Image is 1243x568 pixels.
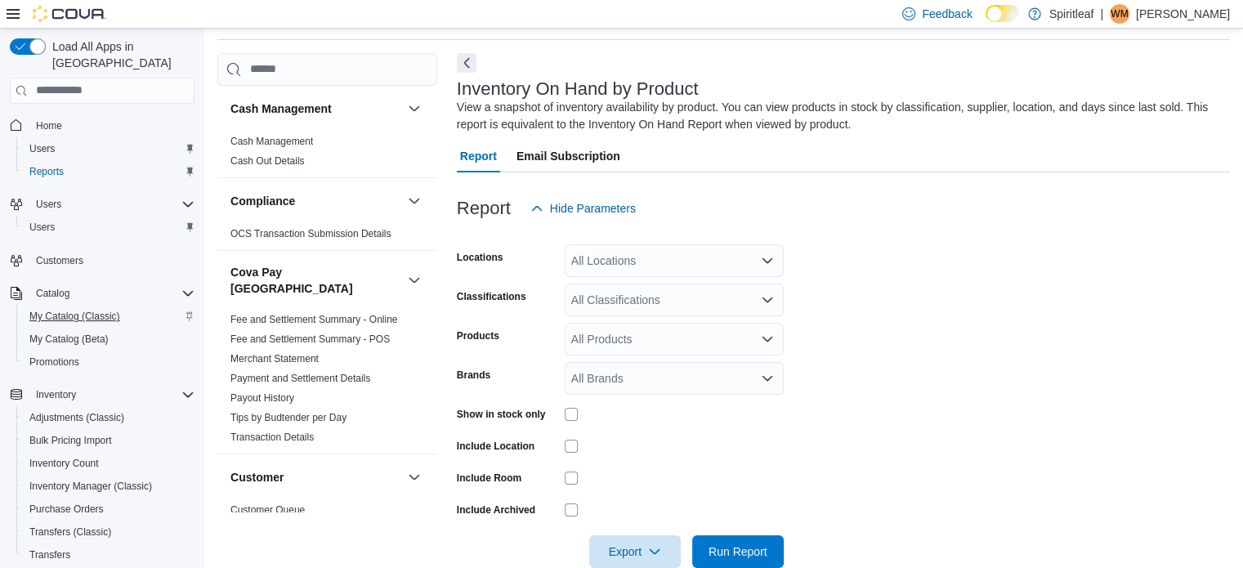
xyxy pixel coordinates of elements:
span: Catalog [29,284,194,303]
span: OCS Transaction Submission Details [230,227,391,240]
button: Export [589,535,681,568]
div: Customer [217,500,437,526]
a: My Catalog (Beta) [23,329,115,349]
button: Next [457,53,476,73]
span: Purchase Orders [29,503,104,516]
button: Catalog [29,284,76,303]
h3: Inventory On Hand by Product [457,79,699,99]
h3: Cash Management [230,101,332,117]
div: Cova Pay [GEOGRAPHIC_DATA] [217,310,437,454]
span: Cash Management [230,135,313,148]
label: Include Room [457,472,521,485]
button: Purchase Orders [16,498,201,521]
button: Compliance [405,191,424,211]
a: Transaction Details [230,432,314,443]
a: Transfers (Classic) [23,522,118,542]
span: Inventory Count [29,457,99,470]
button: Reports [16,160,201,183]
span: Users [36,198,61,211]
button: Users [16,137,201,160]
span: Inventory Count [23,454,194,473]
a: My Catalog (Classic) [23,306,127,326]
span: Export [599,535,671,568]
a: Promotions [23,352,86,372]
span: Users [29,142,55,155]
span: Customer Queue [230,503,305,517]
button: Inventory Count [16,452,201,475]
button: Cash Management [230,101,401,117]
a: Fee and Settlement Summary - POS [230,333,390,345]
span: Reports [29,165,64,178]
span: My Catalog (Beta) [29,333,109,346]
button: Adjustments (Classic) [16,406,201,429]
a: Users [23,217,61,237]
span: Payment and Settlement Details [230,372,370,385]
label: Classifications [457,290,526,303]
button: Open list of options [761,254,774,267]
a: Customers [29,251,90,271]
button: Users [16,216,201,239]
a: Merchant Statement [230,353,319,365]
div: Compliance [217,224,437,250]
a: OCS Transaction Submission Details [230,228,391,239]
label: Locations [457,251,503,264]
p: [PERSON_NAME] [1136,4,1230,24]
button: Inventory Manager (Classic) [16,475,201,498]
span: Inventory Manager (Classic) [23,476,194,496]
span: Run Report [709,543,767,560]
span: Bulk Pricing Import [23,431,194,450]
button: Cova Pay [GEOGRAPHIC_DATA] [405,271,424,290]
a: Cash Out Details [230,155,305,167]
h3: Report [457,199,511,218]
label: Brands [457,369,490,382]
label: Products [457,329,499,342]
span: Hide Parameters [550,200,636,217]
span: Customers [29,250,194,271]
a: Payout History [230,392,294,404]
button: Open list of options [761,372,774,385]
button: Compliance [230,193,401,209]
span: My Catalog (Classic) [29,310,120,323]
a: Purchase Orders [23,499,110,519]
span: Adjustments (Classic) [29,411,124,424]
a: Tips by Budtender per Day [230,412,347,423]
button: Catalog [3,282,201,305]
span: Reports [23,162,194,181]
a: Payment and Settlement Details [230,373,370,384]
span: Report [460,140,497,172]
button: Customer [230,469,401,485]
a: Users [23,139,61,159]
button: Bulk Pricing Import [16,429,201,452]
h3: Customer [230,469,284,485]
a: Transfers [23,545,77,565]
div: Cash Management [217,132,437,177]
h3: Cova Pay [GEOGRAPHIC_DATA] [230,264,401,297]
span: Bulk Pricing Import [29,434,112,447]
span: Home [36,119,62,132]
button: Open list of options [761,333,774,346]
button: Transfers (Classic) [16,521,201,543]
span: Catalog [36,287,69,300]
span: Inventory [29,385,194,405]
span: Load All Apps in [GEOGRAPHIC_DATA] [46,38,194,71]
button: Users [29,195,68,214]
span: Fee and Settlement Summary - Online [230,313,398,326]
button: Promotions [16,351,201,373]
button: Hide Parameters [524,192,642,225]
span: Feedback [922,6,972,22]
span: Inventory Manager (Classic) [29,480,152,493]
span: Tips by Budtender per Day [230,411,347,424]
span: Users [29,221,55,234]
a: Inventory Manager (Classic) [23,476,159,496]
span: Email Subscription [516,140,620,172]
a: Customer Queue [230,504,305,516]
span: Transfers [23,545,194,565]
span: Transaction Details [230,431,314,444]
a: Bulk Pricing Import [23,431,118,450]
button: Home [3,114,201,137]
label: Include Archived [457,503,535,517]
a: Adjustments (Classic) [23,408,131,427]
button: My Catalog (Beta) [16,328,201,351]
span: Transfers [29,548,70,561]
